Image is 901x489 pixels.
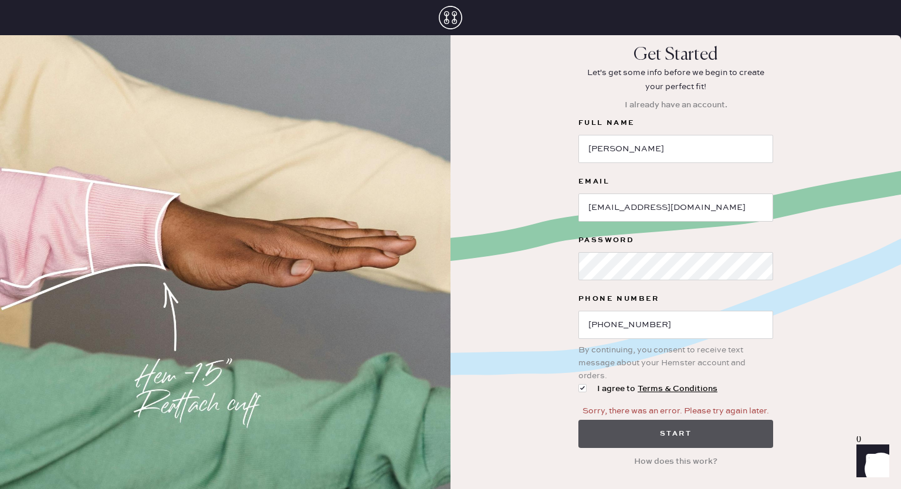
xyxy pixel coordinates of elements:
[578,135,773,163] input: e.g. John Doe
[578,339,773,382] div: By continuing, you consent to receive text message about your Hemster account and orders.
[634,45,718,66] p: Get Started
[578,311,773,339] input: e.g (XXX) XXXXXX
[578,233,773,247] label: Password
[597,382,717,395] span: I agree to
[845,436,896,487] iframe: Front Chat
[579,66,773,94] p: Let's get some info before we begin to create your perfect fit!
[578,193,773,222] input: e.g. john@doe.com
[618,94,734,116] button: I already have an account.
[638,383,717,394] a: Terms & Conditions
[578,175,773,189] label: Email
[582,405,769,417] div: Sorry, there was an error. Please try again later.
[578,420,773,448] button: Start
[627,450,724,473] button: How does this work?
[578,116,773,130] label: Full Name
[578,292,773,306] label: Phone Number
